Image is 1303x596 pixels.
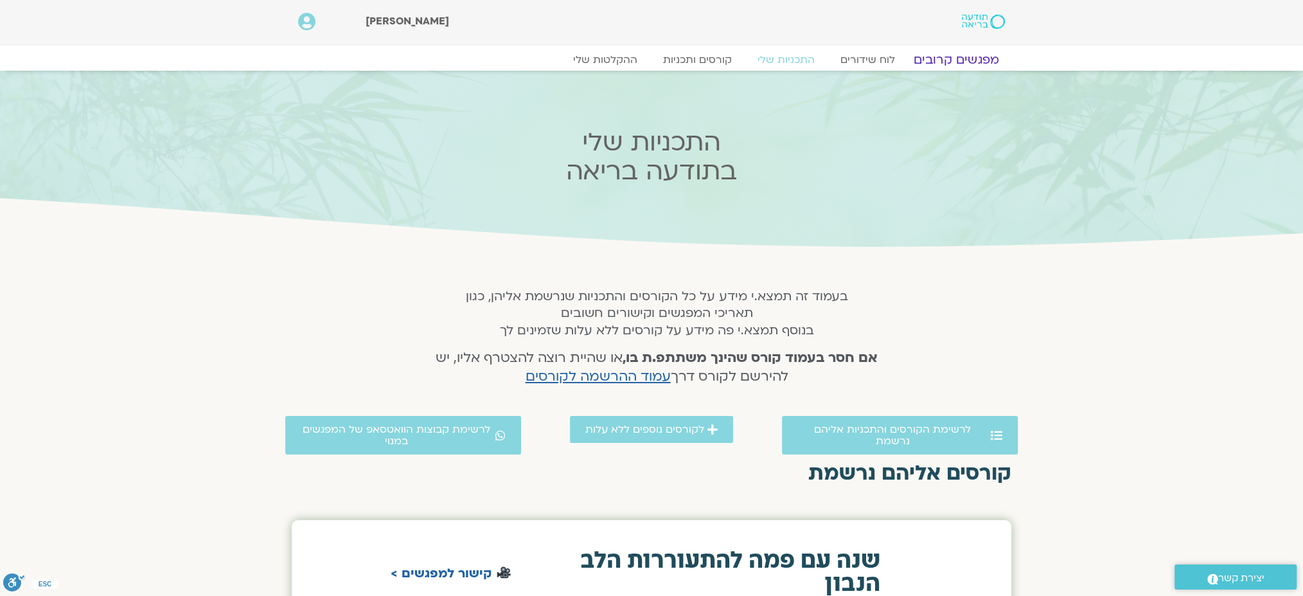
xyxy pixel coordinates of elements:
a: יצירת קשר [1174,564,1297,590]
a: לוח שידורים [828,53,908,66]
a: התכניות שלי [745,53,828,66]
a: קישור למפגשים > [391,565,492,582]
a: לקורסים נוספים ללא עלות [570,416,733,443]
span: לקורסים נוספים ללא עלות [585,424,704,435]
h4: או שהיית רוצה להצטרף אליו, יש להירשם לקורס דרך [419,349,895,386]
a: עמוד ההרשמה לקורסים [526,367,671,386]
h2: שנה עם פמה להתעוררות הלב הנבון [556,549,880,595]
a: מפגשים קרובים [898,52,1015,68]
h2: התכניות שלי בתודעה בריאה [400,128,903,186]
a: קורסים ותכניות [650,53,745,66]
a: ההקלטות שלי [560,53,650,66]
img: 🎥 [497,565,511,579]
a: לרשימת קבוצות הוואטסאפ של המפגשים במנוי [285,416,521,455]
nav: Menu [298,53,1005,66]
span: [PERSON_NAME] [366,14,449,28]
strong: אם חסר בעמוד קורס שהינך משתתפ.ת בו, [623,348,878,367]
h5: בעמוד זה תמצא.י מידע על כל הקורסים והתכניות שנרשמת אליהן, כגון תאריכי המפגשים וקישורים חשובים בנו... [419,288,895,339]
a: לרשימת הקורסים והתכניות אליהם נרשמת [782,416,1018,455]
span: יצירת קשר [1218,570,1264,587]
span: לרשימת קבוצות הוואטסאפ של המפגשים במנוי [301,424,492,447]
h2: קורסים אליהם נרשמת [292,462,1011,485]
span: לרשימת הקורסים והתכניות אליהם נרשמת [797,424,988,447]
